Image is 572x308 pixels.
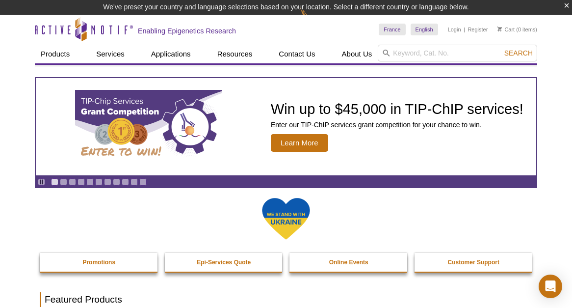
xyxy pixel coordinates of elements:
[95,178,103,186] a: Go to slide 6
[122,178,129,186] a: Go to slide 9
[497,26,515,33] a: Cart
[145,45,197,63] a: Applications
[448,259,499,266] strong: Customer Support
[289,253,408,272] a: Online Events
[211,45,259,63] a: Resources
[411,24,438,35] a: English
[69,178,76,186] a: Go to slide 3
[501,49,536,57] button: Search
[468,26,488,33] a: Register
[82,259,115,266] strong: Promotions
[497,27,502,31] img: Your Cart
[113,178,120,186] a: Go to slide 8
[36,78,536,175] article: TIP-ChIP Services Grant Competition
[271,120,523,129] p: Enter our TIP-ChIP services grant competition for your chance to win.
[75,90,222,164] img: TIP-ChIP Services Grant Competition
[78,178,85,186] a: Go to slide 4
[378,45,537,61] input: Keyword, Cat. No.
[35,45,76,63] a: Products
[271,102,523,116] h2: Win up to $45,000 in TIP-ChIP services!
[539,275,562,298] div: Open Intercom Messenger
[138,27,236,35] h2: Enabling Epigenetics Research
[415,253,533,272] a: Customer Support
[130,178,138,186] a: Go to slide 10
[273,45,321,63] a: Contact Us
[36,78,536,175] a: TIP-ChIP Services Grant Competition Win up to $45,000 in TIP-ChIP services! Enter our TIP-ChIP se...
[104,178,111,186] a: Go to slide 7
[464,24,465,35] li: |
[261,197,311,241] img: We Stand With Ukraine
[379,24,405,35] a: France
[86,178,94,186] a: Go to slide 5
[38,178,45,186] a: Toggle autoplay
[40,292,532,307] h2: Featured Products
[139,178,147,186] a: Go to slide 11
[300,7,326,30] img: Change Here
[497,24,537,35] li: (0 items)
[60,178,67,186] a: Go to slide 2
[40,253,158,272] a: Promotions
[329,259,368,266] strong: Online Events
[448,26,461,33] a: Login
[336,45,378,63] a: About Us
[165,253,284,272] a: Epi-Services Quote
[90,45,130,63] a: Services
[197,259,251,266] strong: Epi-Services Quote
[271,134,328,152] span: Learn More
[51,178,58,186] a: Go to slide 1
[504,49,533,57] span: Search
